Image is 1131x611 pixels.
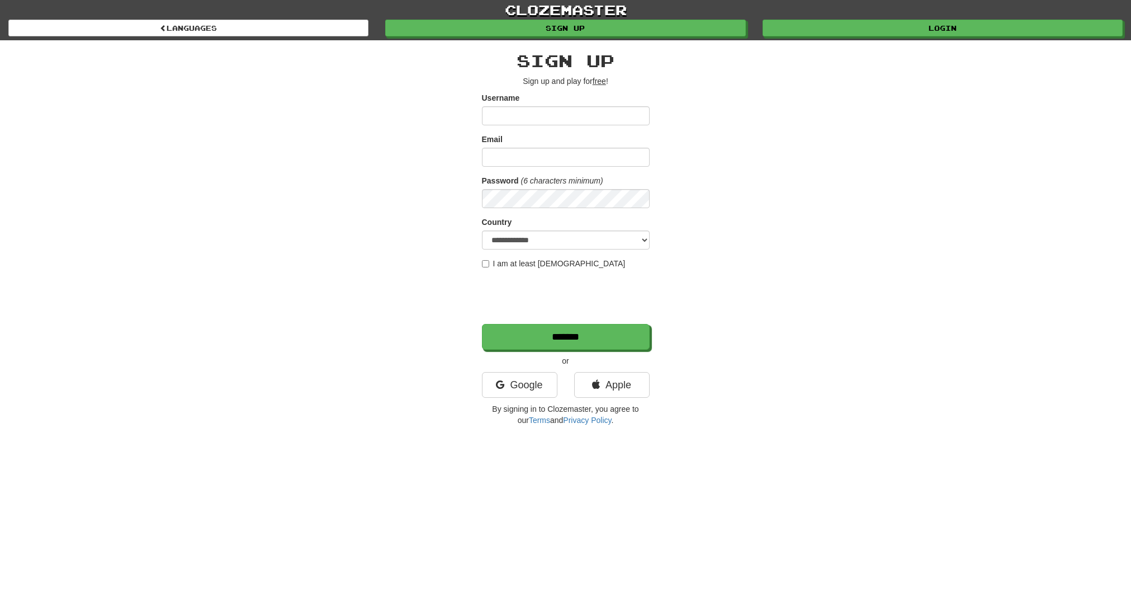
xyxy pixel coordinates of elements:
[385,20,745,36] a: Sign up
[763,20,1123,36] a: Login
[593,77,606,86] u: free
[529,416,550,425] a: Terms
[482,355,650,366] p: or
[482,217,512,228] label: Country
[482,403,650,426] p: By signing in to Clozemaster, you agree to our and .
[482,51,650,70] h2: Sign up
[574,372,650,398] a: Apple
[482,175,519,186] label: Password
[563,416,611,425] a: Privacy Policy
[482,372,557,398] a: Google
[482,260,489,267] input: I am at least [DEMOGRAPHIC_DATA]
[482,258,626,269] label: I am at least [DEMOGRAPHIC_DATA]
[482,134,503,145] label: Email
[482,275,652,318] iframe: reCAPTCHA
[482,76,650,87] p: Sign up and play for !
[521,176,603,185] em: (6 characters minimum)
[482,92,520,104] label: Username
[8,20,368,36] a: Languages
